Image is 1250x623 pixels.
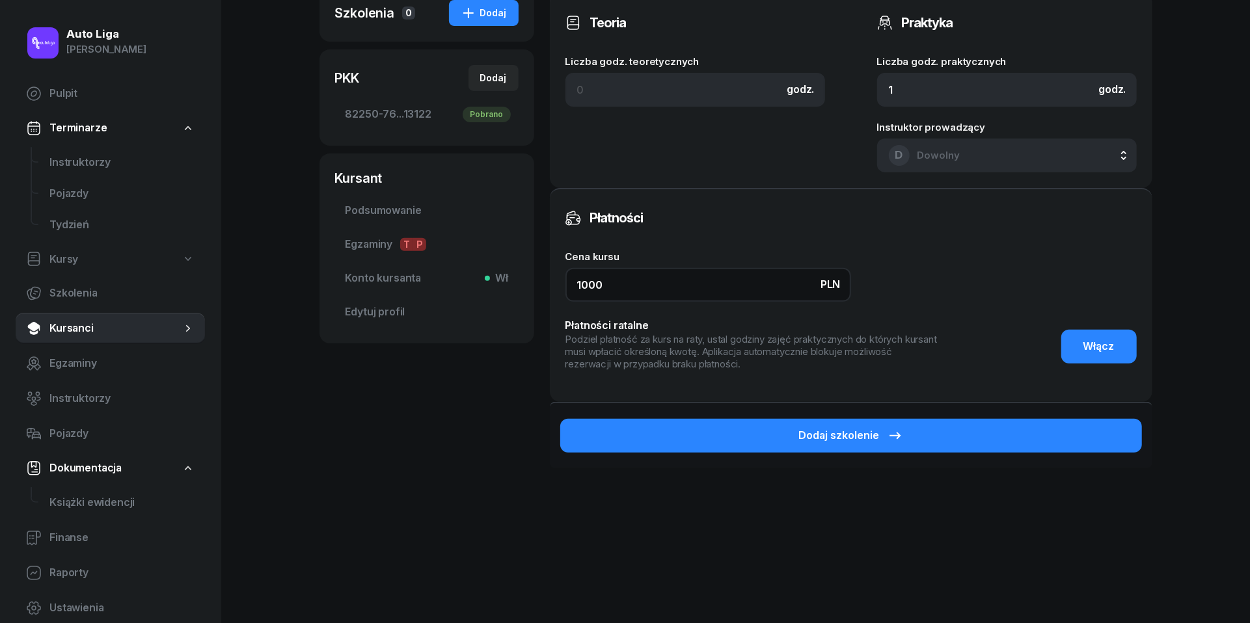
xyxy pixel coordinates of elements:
[39,147,205,178] a: Instruktorzy
[49,600,195,616] span: Ustawienia
[895,150,903,161] span: D
[480,70,507,86] div: Dodaj
[49,529,195,546] span: Finanse
[877,73,1137,107] input: 0
[463,107,511,122] div: Pobrano
[49,460,122,477] span: Dokumentacja
[402,7,415,20] span: 0
[16,278,205,309] a: Szkolenia
[16,113,205,143] a: Terminarze
[346,106,508,123] span: 82250-76...13122
[49,285,195,302] span: Szkolenia
[16,522,205,553] a: Finanse
[902,12,953,33] h3: Praktyka
[49,494,195,511] span: Książki ewidencji
[1061,330,1137,364] button: Włącz
[16,383,205,414] a: Instruktorzy
[49,154,195,171] span: Instruktorzy
[16,453,205,483] a: Dokumentacja
[49,217,195,233] span: Tydzień
[49,185,195,202] span: Pojazdy
[335,169,519,187] div: Kursant
[346,202,508,219] span: Podsumowanie
[49,425,195,442] span: Pojazdy
[413,238,426,251] span: P
[335,229,519,260] a: EgzaminyTP
[16,313,205,344] a: Kursanci
[590,207,644,228] h3: Płatności
[335,195,519,226] a: Podsumowanie
[49,120,107,137] span: Terminarze
[346,304,508,321] span: Edytuj profil
[16,557,205,589] a: Raporty
[49,564,195,581] span: Raporty
[16,418,205,449] a: Pojazdy
[461,5,507,21] div: Dodaj
[565,268,851,302] input: 0
[565,73,825,107] input: 0
[335,263,519,294] a: Konto kursantaWł
[1083,338,1115,355] span: Włącz
[346,236,508,253] span: Egzaminy
[565,317,940,334] div: Płatności ratalne
[335,99,519,130] a: 82250-76...13122Pobrano
[346,270,508,287] span: Konto kursanta
[400,238,413,251] span: T
[39,209,205,241] a: Tydzień
[49,390,195,407] span: Instruktorzy
[16,245,205,274] a: Kursy
[565,334,940,370] div: Podziel płatność za kurs na raty, ustal godziny zajęć praktycznych do których kursant musi wpłaci...
[490,270,508,287] span: Wł
[49,251,78,268] span: Kursy
[799,427,903,444] div: Dodaj szkolenie
[917,149,960,161] span: Dowolny
[66,29,146,40] div: Auto Liga
[39,487,205,518] a: Książki ewidencji
[560,419,1142,453] button: Dodaj szkolenie
[335,69,360,87] div: PKK
[49,85,195,102] span: Pulpit
[49,320,182,337] span: Kursanci
[335,4,395,22] div: Szkolenia
[49,355,195,372] span: Egzaminy
[66,41,146,58] div: [PERSON_NAME]
[590,12,627,33] h3: Teoria
[335,297,519,328] a: Edytuj profil
[877,139,1137,172] button: DDowolny
[469,65,519,91] button: Dodaj
[16,348,205,379] a: Egzaminy
[39,178,205,209] a: Pojazdy
[16,78,205,109] a: Pulpit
